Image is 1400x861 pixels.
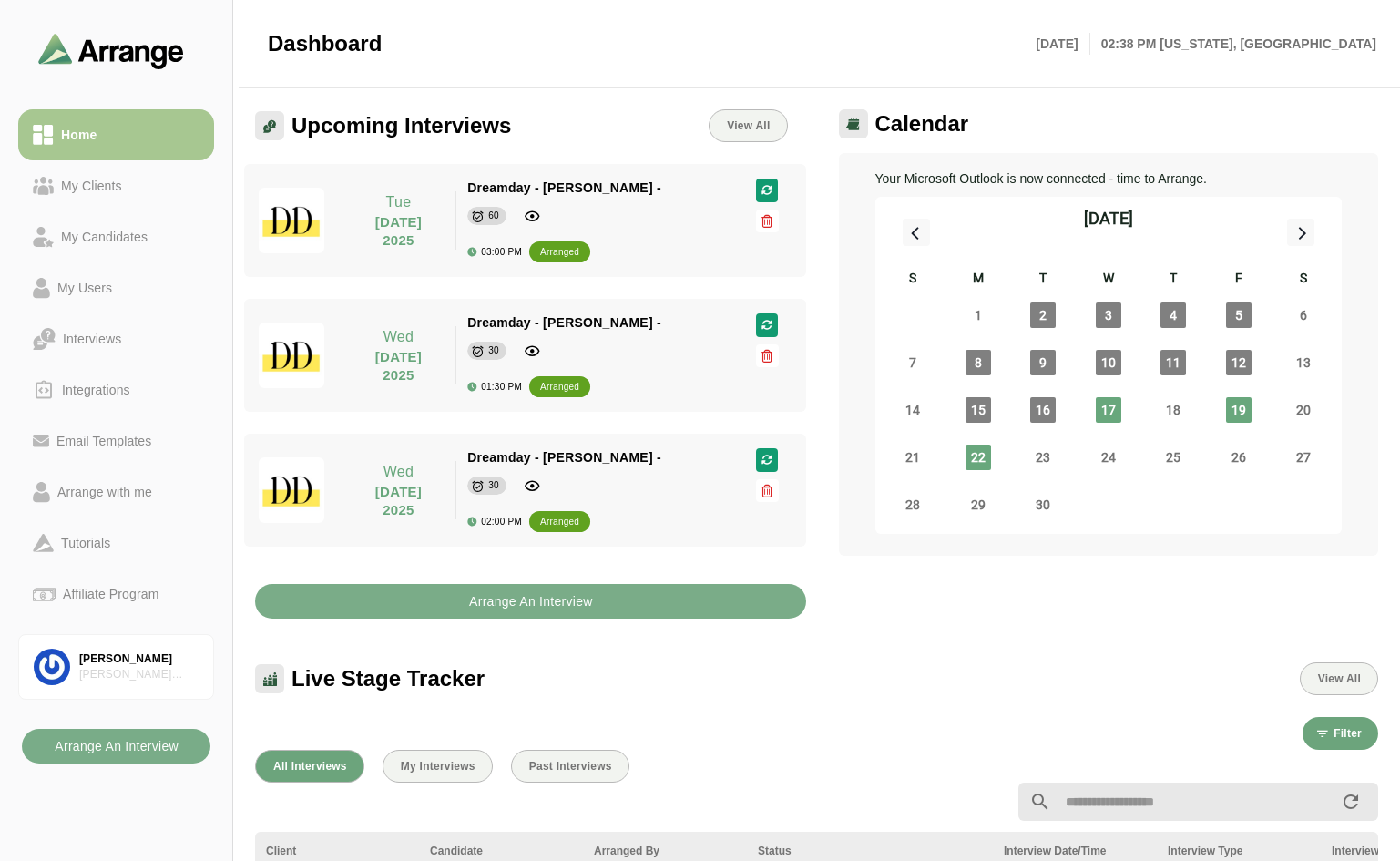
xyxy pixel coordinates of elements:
div: Tutorials [54,532,118,554]
div: Interviews [56,328,128,350]
span: Dreamday - [PERSON_NAME] - [467,315,661,330]
span: Dreamday - [PERSON_NAME] - [467,450,661,465]
button: Past Interviews [511,750,629,783]
span: Wednesday, September 10, 2025 [1096,350,1121,375]
div: Client [266,843,408,859]
a: Email Templates [18,415,214,466]
p: Wed [353,461,445,483]
div: Arrange with me [50,481,159,503]
span: Upcoming Interviews [291,112,511,139]
p: [DATE] 2025 [353,348,445,384]
div: My Candidates [54,226,155,248]
div: Status [758,843,982,859]
div: S [881,268,946,292]
div: arranged [540,378,579,396]
a: Arrange with me [18,466,214,518]
button: Arrange An Interview [255,584,806,619]
span: Sunday, September 28, 2025 [900,492,925,518]
a: Home [18,109,214,160]
span: Monday, September 1, 2025 [966,302,991,328]
span: Dreamday - [PERSON_NAME] - [467,180,661,195]
div: My Users [50,277,119,299]
span: Saturday, September 6, 2025 [1291,302,1316,328]
img: dreamdayla_logo.jpg [259,188,324,253]
span: Thursday, September 4, 2025 [1160,302,1186,328]
div: My Clients [54,175,129,197]
span: Wednesday, September 24, 2025 [1096,445,1121,470]
div: Arranged By [594,843,736,859]
a: Tutorials [18,518,214,569]
span: Monday, September 22, 2025 [966,445,991,470]
div: 03:00 PM [467,247,522,257]
a: View All [709,109,787,142]
div: F [1206,268,1272,292]
span: Sunday, September 21, 2025 [900,445,925,470]
div: arranged [540,513,579,531]
p: Tue [353,191,445,213]
span: Friday, September 26, 2025 [1226,445,1252,470]
div: [DATE] [1084,206,1133,231]
div: M [945,268,1011,292]
div: 01:30 PM [467,382,522,392]
div: [PERSON_NAME] Associates [79,667,199,682]
span: Thursday, September 18, 2025 [1160,397,1186,423]
span: Monday, September 29, 2025 [966,492,991,518]
button: Arrange An Interview [22,729,210,764]
p: 02:38 PM [US_STATE], [GEOGRAPHIC_DATA] [1090,33,1376,55]
button: Filter [1303,717,1378,750]
div: 02:00 PM [467,517,522,527]
div: Interview Type [1168,843,1310,859]
a: [PERSON_NAME][PERSON_NAME] Associates [18,634,214,700]
span: Live Stage Tracker [291,665,485,692]
b: Arrange An Interview [54,729,179,764]
span: Friday, September 5, 2025 [1226,302,1252,328]
div: 30 [488,342,499,360]
span: Monday, September 15, 2025 [966,397,991,423]
p: Wed [353,326,445,348]
div: Email Templates [49,430,158,452]
div: W [1076,268,1141,292]
span: Friday, September 19, 2025 [1226,397,1252,423]
span: Monday, September 8, 2025 [966,350,991,375]
div: arranged [540,243,579,261]
span: Filter [1333,727,1362,740]
a: My Clients [18,160,214,211]
span: Saturday, September 27, 2025 [1291,445,1316,470]
b: Arrange An Interview [468,584,593,619]
a: My Candidates [18,211,214,262]
span: Tuesday, September 9, 2025 [1030,350,1056,375]
i: appended action [1340,791,1362,813]
div: Home [54,124,104,146]
span: All Interviews [272,760,347,773]
span: Saturday, September 20, 2025 [1291,397,1316,423]
a: Interviews [18,313,214,364]
span: Thursday, September 11, 2025 [1160,350,1186,375]
button: All Interviews [255,750,364,783]
span: Past Interviews [528,760,612,773]
div: [PERSON_NAME] [79,651,199,667]
div: Interview Date/Time [1004,843,1146,859]
button: View All [1300,662,1378,695]
span: Dashboard [268,30,382,57]
span: Friday, September 12, 2025 [1226,350,1252,375]
a: My Users [18,262,214,313]
span: Sunday, September 14, 2025 [900,397,925,423]
img: arrangeai-name-small-logo.4d2b8aee.svg [38,33,184,68]
span: Calendar [875,110,969,138]
p: Your Microsoft Outlook is now connected - time to Arrange. [875,168,1343,190]
p: [DATE] [1036,33,1089,55]
span: Wednesday, September 17, 2025 [1096,397,1121,423]
div: T [1011,268,1077,292]
img: dreamdayla_logo.jpg [259,457,324,523]
p: [DATE] 2025 [353,483,445,519]
a: Affiliate Program [18,569,214,620]
span: Tuesday, September 16, 2025 [1030,397,1056,423]
div: S [1272,268,1337,292]
span: Tuesday, September 23, 2025 [1030,445,1056,470]
span: Tuesday, September 30, 2025 [1030,492,1056,518]
span: Wednesday, September 3, 2025 [1096,302,1121,328]
div: Affiliate Program [56,583,166,605]
div: T [1141,268,1207,292]
div: 60 [488,207,499,225]
span: Thursday, September 25, 2025 [1160,445,1186,470]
